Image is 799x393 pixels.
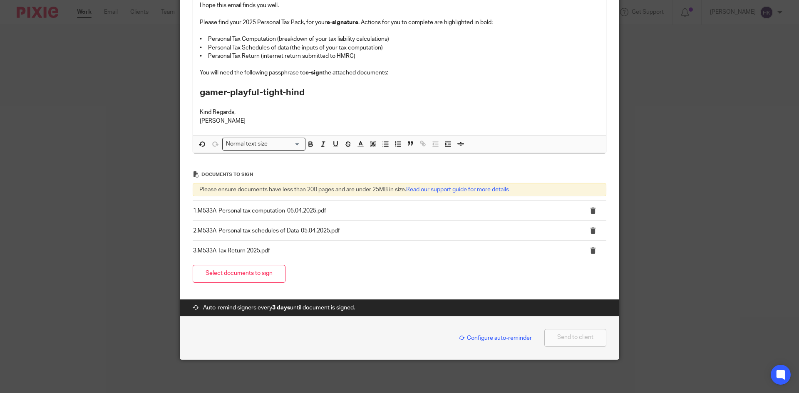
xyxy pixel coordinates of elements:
p: 1.M533A-Personal tax computation-05.04.2025.pdf [193,207,571,215]
div: Please ensure documents have less than 200 pages and are under 25MB in size. [193,183,606,196]
p: 2.M533A-Personal tax schedules of Data-05.04.2025.pdf [193,227,571,235]
p: I hope this email finds you well. [200,1,599,10]
p: Kind Regards, [200,108,599,116]
strong: e-signature [327,20,358,25]
strong: 3 days [272,305,290,311]
p: You will need the following passphrase to the attached documents: [200,69,599,77]
input: Search for option [270,140,300,148]
p: • Personal Tax Computation (breakdown of your tax liability calculations) [200,35,599,43]
button: Select documents to sign [193,265,285,283]
strong: gamer-playful-tight-hind [200,88,305,97]
span: Documents to sign [201,172,253,177]
p: • Personal Tax Schedules of data (the inputs of your tax computation) [200,44,599,52]
span: Normal text size [224,140,270,148]
p: • Personal Tax Return (internet return submitted to HMRC) [200,52,599,60]
button: Send to client [544,329,606,347]
p: 3.M533A-Tax Return 2025.pdf [193,247,571,255]
span: Auto-remind signers every until document is signed. [203,304,355,312]
strong: e-sign [305,70,323,76]
a: Read our support guide for more details [406,187,509,193]
p: [PERSON_NAME] [200,117,599,125]
span: Configure auto-reminder [459,335,532,341]
div: Search for option [222,138,305,151]
p: Please find your 2025 Personal Tax Pack, for your . Actions for you to complete are highlighted i... [200,18,599,27]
